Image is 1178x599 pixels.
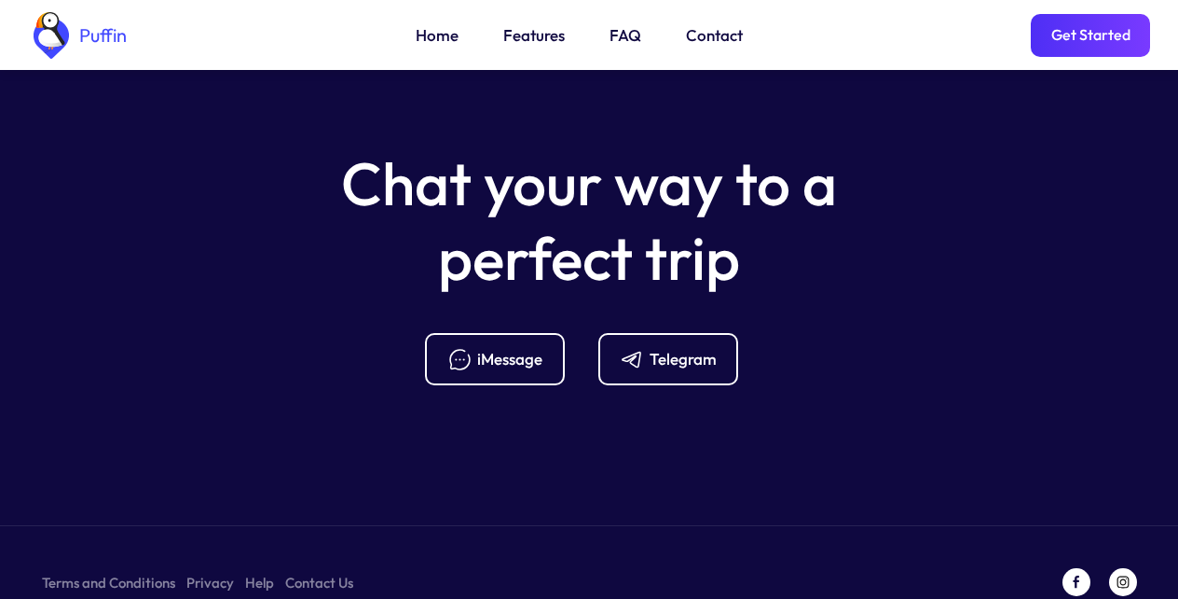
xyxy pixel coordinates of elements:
[42,571,175,594] a: Terms and Conditions
[425,333,580,385] a: iMessage
[503,23,565,48] a: Features
[186,571,234,594] a: Privacy
[245,571,274,594] a: Help
[28,12,127,59] a: home
[75,26,127,45] div: Puffin
[416,23,459,48] a: Home
[686,23,743,48] a: Contact
[285,571,353,594] a: Contact Us
[598,333,753,385] a: Telegram
[650,349,717,369] div: Telegram
[309,146,869,296] h5: Chat your way to a perfect trip
[1031,14,1150,57] a: Get Started
[477,349,542,369] div: iMessage
[610,23,641,48] a: FAQ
